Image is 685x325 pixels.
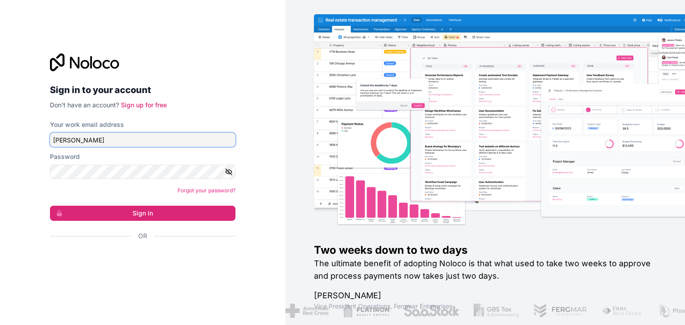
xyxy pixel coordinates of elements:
[50,101,119,109] span: Don't have an account?
[50,82,235,98] h2: Sign in to your account
[50,120,124,129] label: Your work email address
[138,232,147,240] span: Or
[285,304,329,318] img: /assets/american-red-cross-BAupjrZR.png
[50,133,235,147] input: Email address
[314,289,656,302] h1: [PERSON_NAME]
[177,187,235,194] a: Forgot your password?
[314,302,656,311] h1: Vice President Operations , Fergmar Enterprises
[50,152,80,161] label: Password
[121,101,167,109] a: Sign up for free
[50,165,235,179] input: Password
[314,257,656,282] h2: The ultimate benefit of adopting Noloco is that what used to take two weeks to approve and proces...
[314,243,656,257] h1: Two weeks down to two days
[50,206,235,221] button: Sign in
[45,250,233,270] iframe: Botão "Fazer login com o Google"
